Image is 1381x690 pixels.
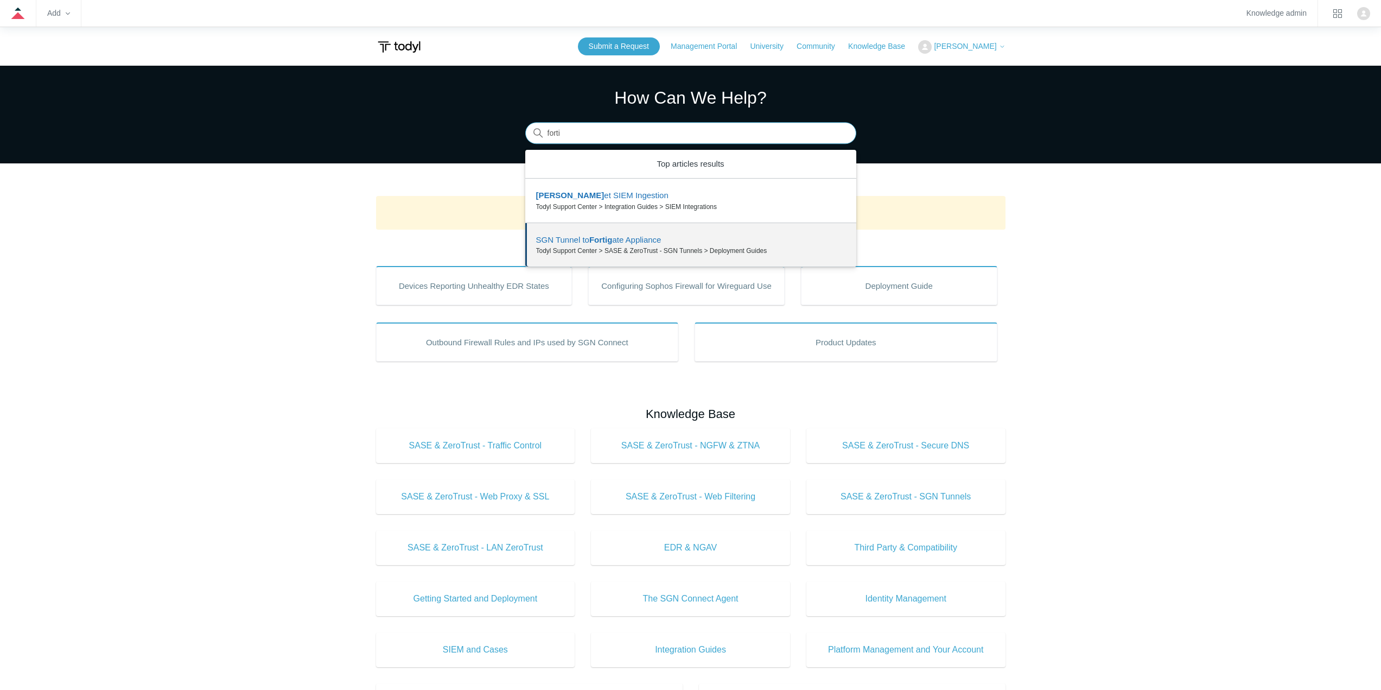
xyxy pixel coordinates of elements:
[607,643,774,656] span: Integration Guides
[536,191,604,200] em: [PERSON_NAME]
[376,266,572,305] a: Devices Reporting Unhealthy EDR States
[525,85,856,111] h1: How Can We Help?
[823,439,989,452] span: SASE & ZeroTrust - Secure DNS
[376,530,575,565] a: SASE & ZeroTrust - LAN ZeroTrust
[392,490,559,503] span: SASE & ZeroTrust - Web Proxy & SSL
[823,592,989,605] span: Identity Management
[848,41,916,52] a: Knowledge Base
[806,632,1005,667] a: Platform Management and Your Account
[376,238,1005,256] h2: Popular Articles
[536,202,845,212] zd-autocomplete-breadcrumbs-multibrand: Todyl Support Center > Integration Guides > SIEM Integrations
[801,266,997,305] a: Deployment Guide
[1246,10,1307,16] a: Knowledge admin
[607,439,774,452] span: SASE & ZeroTrust - NGFW & ZTNA
[934,42,996,50] span: [PERSON_NAME]
[591,581,790,616] a: The SGN Connect Agent
[392,643,559,656] span: SIEM and Cases
[607,490,774,503] span: SASE & ZeroTrust - Web Filtering
[591,428,790,463] a: SASE & ZeroTrust - NGFW & ZTNA
[376,322,679,362] a: Outbound Firewall Rules and IPs used by SGN Connect
[376,37,422,57] img: Todyl Support Center Help Center home page
[376,428,575,463] a: SASE & ZeroTrust - Traffic Control
[47,10,70,16] zd-hc-trigger: Add
[823,541,989,554] span: Third Party & Compatibility
[376,581,575,616] a: Getting Started and Deployment
[695,322,997,362] a: Product Updates
[578,37,660,55] a: Submit a Request
[392,541,559,554] span: SASE & ZeroTrust - LAN ZeroTrust
[591,479,790,514] a: SASE & ZeroTrust - Web Filtering
[536,191,669,202] zd-autocomplete-title-multibrand: Suggested result 1 Fortinet SIEM Ingestion
[588,266,785,305] a: Configuring Sophos Firewall for Wireguard Use
[797,41,846,52] a: Community
[607,592,774,605] span: The SGN Connect Agent
[806,530,1005,565] a: Third Party & Compatibility
[671,41,748,52] a: Management Portal
[376,479,575,514] a: SASE & ZeroTrust - Web Proxy & SSL
[918,40,1005,54] button: [PERSON_NAME]
[376,632,575,667] a: SIEM and Cases
[392,439,559,452] span: SASE & ZeroTrust - Traffic Control
[823,643,989,656] span: Platform Management and Your Account
[1357,7,1370,20] zd-hc-trigger: Click your profile icon to open the profile menu
[536,246,845,256] zd-autocomplete-breadcrumbs-multibrand: Todyl Support Center > SASE & ZeroTrust - SGN Tunnels > Deployment Guides
[750,41,794,52] a: University
[591,632,790,667] a: Integration Guides
[806,479,1005,514] a: SASE & ZeroTrust - SGN Tunnels
[806,581,1005,616] a: Identity Management
[1357,7,1370,20] img: user avatar
[392,592,559,605] span: Getting Started and Deployment
[536,235,661,246] zd-autocomplete-title-multibrand: Suggested result 2 SGN Tunnel to Fortigate Appliance
[589,235,613,244] em: Fortig
[525,123,856,144] input: Search
[607,541,774,554] span: EDR & NGAV
[823,490,989,503] span: SASE & ZeroTrust - SGN Tunnels
[806,428,1005,463] a: SASE & ZeroTrust - Secure DNS
[376,405,1005,423] h2: Knowledge Base
[525,150,856,179] zd-autocomplete-header: Top articles results
[591,530,790,565] a: EDR & NGAV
